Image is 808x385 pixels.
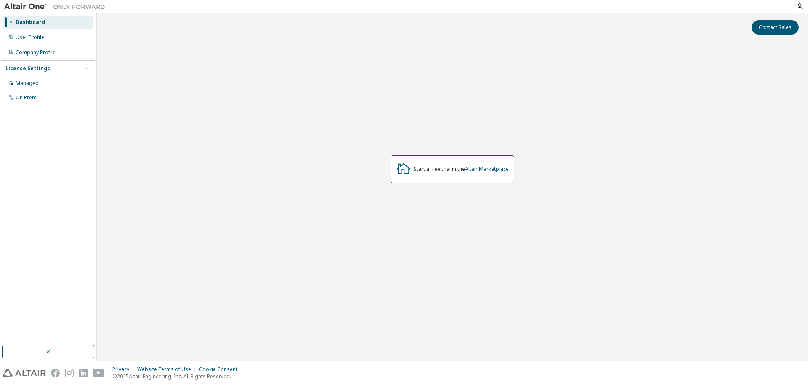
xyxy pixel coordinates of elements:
div: License Settings [5,65,50,72]
div: Company Profile [16,49,56,56]
div: Managed [16,80,39,87]
div: On Prem [16,94,37,101]
img: facebook.svg [51,369,60,377]
div: Start a free trial in the [414,166,509,173]
div: Dashboard [16,19,45,26]
div: Privacy [112,366,137,373]
p: © 2025 Altair Engineering, Inc. All Rights Reserved. [112,373,242,380]
img: altair_logo.svg [3,369,46,377]
div: User Profile [16,34,44,41]
img: linkedin.svg [79,369,88,377]
div: Cookie Consent [199,366,242,373]
img: instagram.svg [65,369,74,377]
a: Altair Marketplace [465,165,509,173]
img: youtube.svg [93,369,105,377]
div: Website Terms of Use [137,366,199,373]
button: Contact Sales [752,20,799,35]
img: Altair One [4,3,109,11]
